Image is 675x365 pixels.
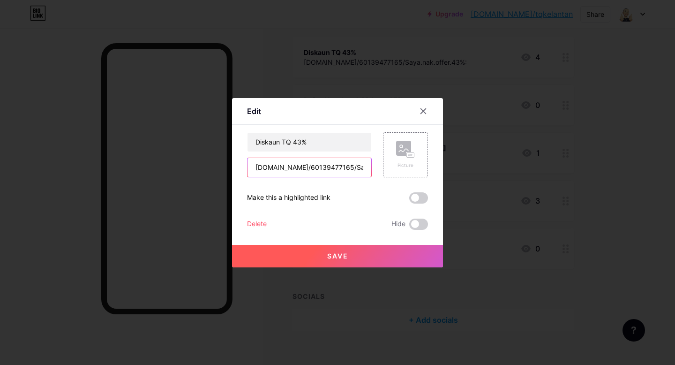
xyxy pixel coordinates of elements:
span: Hide [391,219,405,230]
div: Delete [247,219,267,230]
div: Edit [247,106,261,117]
div: Make this a highlighted link [247,192,330,204]
input: Title [247,133,371,152]
button: Save [232,245,443,267]
input: URL [247,158,371,177]
span: Save [327,252,348,260]
div: Picture [396,162,415,169]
